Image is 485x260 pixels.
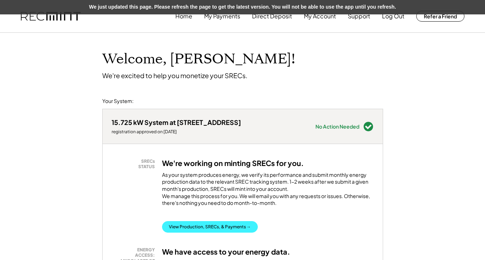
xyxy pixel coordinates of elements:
[162,158,304,168] h3: We're working on minting SRECs for you.
[162,171,374,210] div: As your system produces energy, we verify its performance and submit monthly energy production da...
[348,9,370,23] button: Support
[112,129,241,135] div: registration approved on [DATE]
[102,51,295,68] h1: Welcome, [PERSON_NAME]!
[112,118,241,126] div: 15.725 kW System at [STREET_ADDRESS]
[315,124,359,129] div: No Action Needed
[162,221,258,233] button: View Production, SRECs, & Payments →
[115,158,155,170] div: SRECs STATUS
[204,9,240,23] button: My Payments
[102,98,134,105] div: Your System:
[162,247,290,256] h3: We have access to your energy data.
[102,71,247,80] div: We're excited to help you monetize your SRECs.
[21,12,81,21] img: recmint-logotype%403x.png
[175,9,192,23] button: Home
[382,9,404,23] button: Log Out
[252,9,292,23] button: Direct Deposit
[416,11,464,22] button: Refer a Friend
[304,9,336,23] button: My Account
